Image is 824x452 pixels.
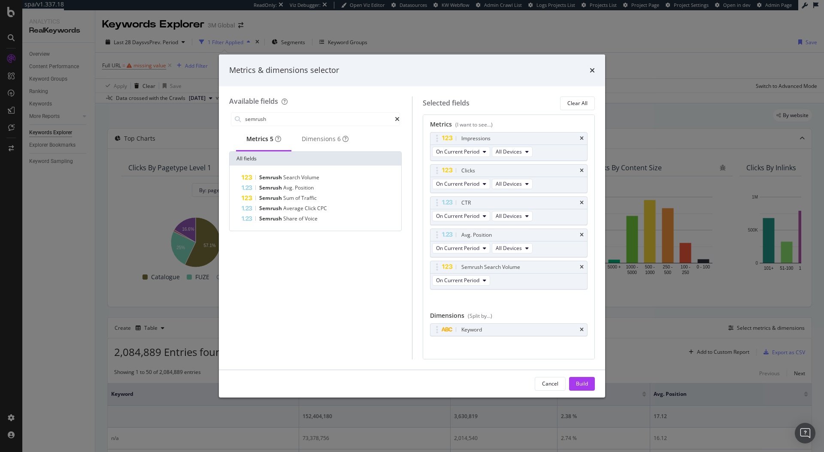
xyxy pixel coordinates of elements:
[461,199,471,207] div: CTR
[580,265,584,270] div: times
[283,215,299,222] span: Share
[259,184,283,191] span: Semrush
[430,164,588,193] div: ClickstimesOn Current PeriodAll Devices
[436,148,479,155] span: On Current Period
[461,134,491,143] div: Impressions
[259,205,283,212] span: Semrush
[432,179,490,189] button: On Current Period
[436,244,479,252] span: On Current Period
[590,65,595,76] div: times
[560,96,595,110] button: Clear All
[436,212,479,220] span: On Current Period
[542,380,558,387] div: Cancel
[301,174,319,181] span: Volume
[432,243,490,253] button: On Current Period
[230,152,401,166] div: All fields
[283,194,295,202] span: Sum
[299,215,305,222] span: of
[492,243,533,253] button: All Devices
[270,135,273,143] div: brand label
[259,174,283,181] span: Semrush
[283,174,301,181] span: Search
[337,135,341,143] div: brand label
[301,194,317,202] span: Traffic
[430,311,588,323] div: Dimensions
[259,215,283,222] span: Semrush
[580,168,584,173] div: times
[461,325,482,334] div: Keyword
[567,99,588,107] div: Clear All
[430,261,588,289] div: Semrush Search VolumetimesOn Current Period
[455,121,493,128] div: (I want to see...)
[432,275,490,286] button: On Current Period
[283,205,305,212] span: Average
[461,166,475,175] div: Clicks
[259,194,283,202] span: Semrush
[430,120,588,132] div: Metrics
[246,135,281,143] div: Metrics
[580,136,584,141] div: times
[461,263,520,271] div: Semrush Search Volume
[496,244,522,252] span: All Devices
[496,180,522,187] span: All Devices
[580,232,584,238] div: times
[795,423,815,443] div: Open Intercom Messenger
[432,147,490,157] button: On Current Period
[576,380,588,387] div: Build
[305,215,318,222] span: Voice
[580,327,584,332] div: times
[302,135,348,143] div: Dimensions
[270,135,273,143] span: 5
[229,65,339,76] div: Metrics & dimensions selector
[580,200,584,205] div: times
[492,179,533,189] button: All Devices
[436,180,479,187] span: On Current Period
[430,229,588,257] div: Avg. PositiontimesOn Current PeriodAll Devices
[468,312,492,319] div: (Split by...)
[496,212,522,220] span: All Devices
[430,196,588,225] div: CTRtimesOn Current PeriodAll Devices
[305,205,317,212] span: Click
[496,148,522,155] span: All Devices
[461,231,492,239] div: Avg. Position
[244,113,395,126] input: Search by field name
[569,377,595,391] button: Build
[283,184,295,191] span: Avg.
[423,98,470,108] div: Selected fields
[535,377,566,391] button: Cancel
[430,323,588,336] div: Keywordtimes
[430,132,588,161] div: ImpressionstimesOn Current PeriodAll Devices
[432,211,490,221] button: On Current Period
[219,54,605,398] div: modal
[317,205,327,212] span: CPC
[436,277,479,284] span: On Current Period
[492,147,533,157] button: All Devices
[295,194,301,202] span: of
[295,184,314,191] span: Position
[229,96,278,106] div: Available fields
[492,211,533,221] button: All Devices
[337,135,341,143] span: 6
